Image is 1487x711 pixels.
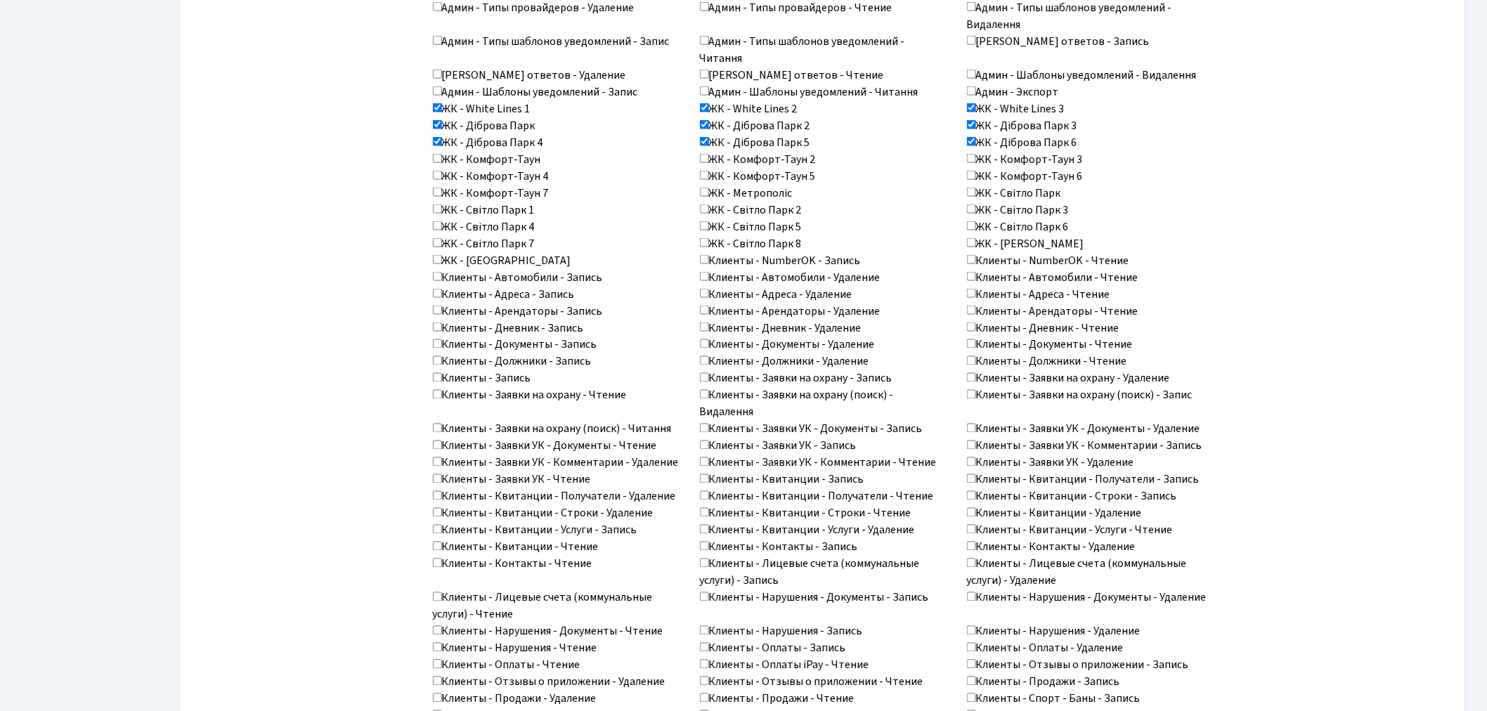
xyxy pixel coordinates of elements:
[967,677,976,686] input: Клиенты - Продажи - Запись
[700,505,911,522] label: Клиенты - Квитанции - Строки - Чтение
[700,185,793,202] label: ЖК - Метрополіс
[700,441,709,450] input: Клиенты - Заявки УК - Запись
[433,303,603,320] label: Клиенты - Арендаторы - Запись
[967,542,976,551] input: Клиенты - Контакты - Удаление
[700,120,709,129] input: ЖК - Діброва Парк 2
[700,559,709,568] input: Клиенты - Лицевые счета (коммунальные услуги) - Запись
[967,508,976,517] input: Клиенты - Квитанции - Удаление
[433,542,442,551] input: Клиенты - Квитанции - Чтение
[433,441,442,450] input: Клиенты - Заявки УК - Документы - Чтение
[433,356,442,365] input: Клиенты - Должники - Запись
[433,491,442,500] input: Клиенты - Квитанции - Получатели - Удаление
[433,67,626,84] label: [PERSON_NAME] ответов - Удаление
[700,390,709,399] input: Клиенты - Заявки на охрану (поиск) - Видалення
[700,387,946,421] label: Клиенты - Заявки на охрану (поиск) - Видалення
[433,100,531,117] label: ЖК - White Lines 1
[433,626,442,635] input: Клиенты - Нарушения - Документы - Чтение
[967,322,976,332] input: Клиенты - Дневник - Чтение
[967,252,1129,269] label: Клиенты - NumberOK - Чтение
[433,320,584,337] label: Клиенты - Дневник - Запись
[967,185,1061,202] label: ЖК - Світло Парк
[433,353,592,370] label: Клиенты - Должники - Запись
[967,390,976,399] input: Клиенты - Заявки на охрану (поиск) - Запис
[967,556,1213,589] label: Клиенты - Лицевые счета (коммунальные услуги) - Удаление
[700,255,709,264] input: Клиенты - NumberOK - Запись
[700,235,802,252] label: ЖК - Світло Парк 8
[967,373,976,382] input: Клиенты - Заявки на охрану - Удаление
[967,303,1138,320] label: Клиенты - Арендаторы - Чтение
[967,218,1069,235] label: ЖК - Світло Парк 6
[967,151,1083,168] label: ЖК - Комфорт-Таун 3
[967,33,1150,50] label: [PERSON_NAME] ответов - Запись
[967,286,1110,303] label: Клиенты - Адреса - Чтение
[700,643,709,652] input: Клиенты - Оплаты - Запись
[433,559,442,568] input: Клиенты - Контакты - Чтение
[700,674,923,691] label: Клиенты - Отзывы о приложении - Чтение
[700,204,709,214] input: ЖК - Світло Парк 2
[700,188,709,197] input: ЖК - Метрополіс
[967,626,976,635] input: Клиенты - Нарушения - Удаление
[967,474,976,483] input: Клиенты - Квитанции - Получатели - Запись
[433,525,442,534] input: Клиенты - Квитанции - Услуги - Запись
[433,421,672,438] label: Клиенты - Заявки на охрану (поиск) - Читання
[433,171,442,180] input: ЖК - Комфорт-Таун 4
[433,693,442,703] input: Клиенты - Продажи - Удаление
[433,289,442,298] input: Клиенты - Адреса - Запись
[700,272,709,281] input: Клиенты - Автомобили - Удаление
[967,525,976,534] input: Клиенты - Квитанции - Услуги - Чтение
[700,421,923,438] label: Клиенты - Заявки УК - Документы - Запись
[433,86,442,96] input: Админ - Шаблоны уведомлений - Запис
[967,491,976,500] input: Клиенты - Квитанции - Строки - Запись
[433,457,442,467] input: Клиенты - Заявки УК - Комментарии - Удаление
[433,202,535,218] label: ЖК - Світло Парк 1
[967,221,976,230] input: ЖК - Світло Парк 6
[700,626,709,635] input: Клиенты - Нарушения - Запись
[967,86,976,96] input: Админ - Экспорт
[433,269,603,286] label: Клиенты - Автомобили - Запись
[433,238,442,247] input: ЖК - Світло Парк 7
[433,424,442,433] input: Клиенты - Заявки на охрану (поиск) - Читання
[967,289,976,298] input: Клиенты - Адреса - Чтение
[967,339,976,348] input: Клиенты - Документы - Чтение
[967,674,1120,691] label: Клиенты - Продажи - Запись
[433,474,442,483] input: Клиенты - Заявки УК - Чтение
[967,424,976,433] input: Клиенты - Заявки УК - Документы - Удаление
[967,337,1133,353] label: Клиенты - Документы - Чтение
[700,693,709,703] input: Клиенты - Продажи - Чтение
[967,84,1059,100] label: Админ - Экспорт
[700,623,863,640] label: Клиенты - Нарушения - Запись
[700,289,709,298] input: Клиенты - Адреса - Удаление
[433,592,442,601] input: Клиенты - Лицевые счета (коммунальные услуги) - Чтение
[700,424,709,433] input: Клиенты - Заявки УК - Документы - Запись
[700,137,709,146] input: ЖК - Діброва Парк 5
[433,589,679,623] label: Клиенты - Лицевые счета (коммунальные услуги) - Чтение
[967,120,976,129] input: ЖК - Діброва Парк 3
[433,556,592,573] label: Клиенты - Контакты - Чтение
[433,84,638,100] label: Админ - Шаблоны уведомлений - Запис
[967,272,976,281] input: Клиенты - Автомобили - Чтение
[967,693,976,703] input: Клиенты - Спорт - Баны - Запись
[967,457,976,467] input: Клиенты - Заявки УК - Удаление
[433,471,591,488] label: Клиенты - Заявки УК - Чтение
[700,306,709,315] input: Клиенты - Арендаторы - Удаление
[967,100,1065,117] label: ЖК - White Lines 3
[700,286,852,303] label: Клиенты - Адреса - Удаление
[700,202,802,218] label: ЖК - Світло Парк 2
[433,677,442,686] input: Клиенты - Отзывы о приложении - Удаление
[967,70,976,79] input: Админ - Шаблоны уведомлений - Видалення
[967,137,976,146] input: ЖК - Діброва Парк 6
[433,188,442,197] input: ЖК - Комфорт-Таун 7
[700,373,709,382] input: Клиенты - Заявки на охрану - Запись
[967,438,1202,455] label: Клиенты - Заявки УК - Комментарии - Запись
[433,674,665,691] label: Клиенты - Отзывы о приложении - Удаление
[700,218,802,235] label: ЖК - Світло Парк 5
[700,117,810,134] label: ЖК - Діброва Парк 2
[967,134,1077,151] label: ЖК - Діброва Парк 6
[433,235,535,252] label: ЖК - Світло Парк 7
[433,185,549,202] label: ЖК - Комфорт-Таун 7
[967,320,1119,337] label: Клиенты - Дневник - Чтение
[967,255,976,264] input: Клиенты - NumberOK - Чтение
[700,488,934,505] label: Клиенты - Квитанции - Получатели - Чтение
[967,353,1127,370] label: Клиенты - Должники - Чтение
[433,508,442,517] input: Клиенты - Квитанции - Строки - Удаление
